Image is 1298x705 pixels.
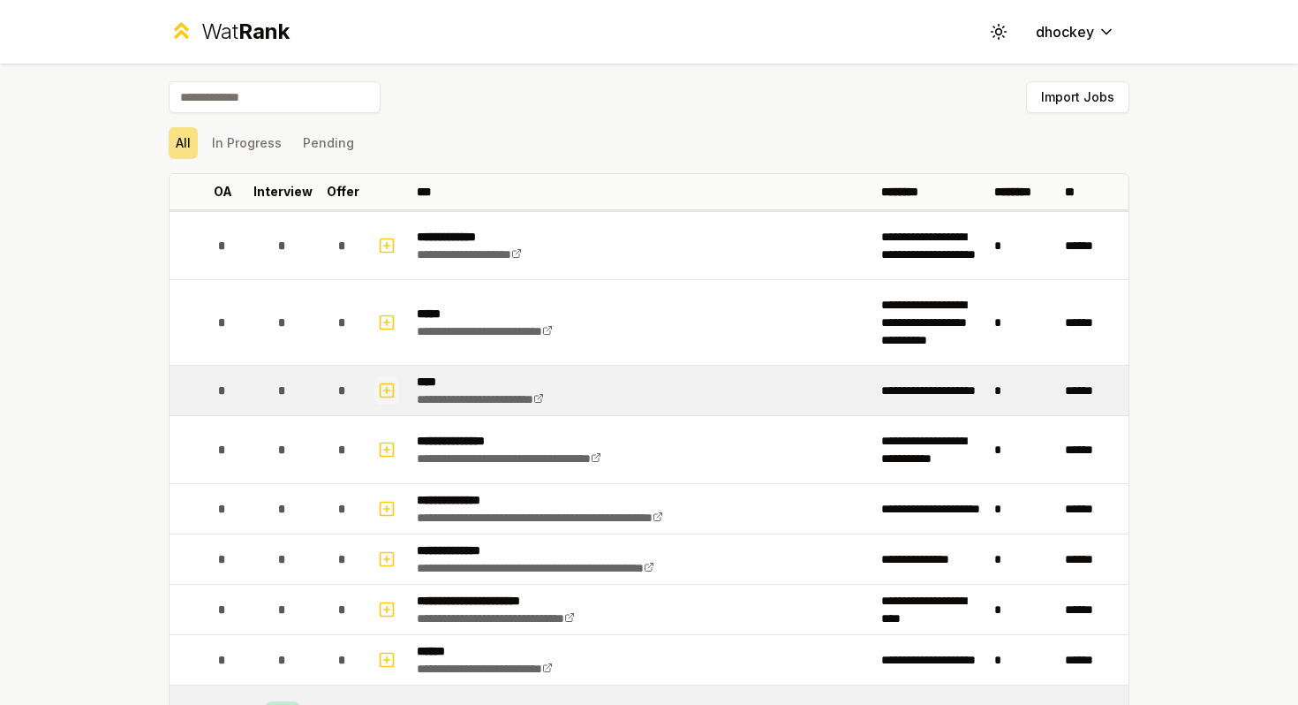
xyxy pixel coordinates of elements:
p: Interview [253,183,313,201]
button: dhockey [1022,16,1129,48]
a: WatRank [169,18,290,46]
button: Pending [296,127,361,159]
div: Wat [201,18,290,46]
span: Rank [238,19,290,44]
button: All [169,127,198,159]
button: Import Jobs [1026,81,1129,113]
span: dhockey [1036,21,1094,42]
p: Offer [327,183,359,201]
button: In Progress [205,127,289,159]
p: OA [214,183,232,201]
